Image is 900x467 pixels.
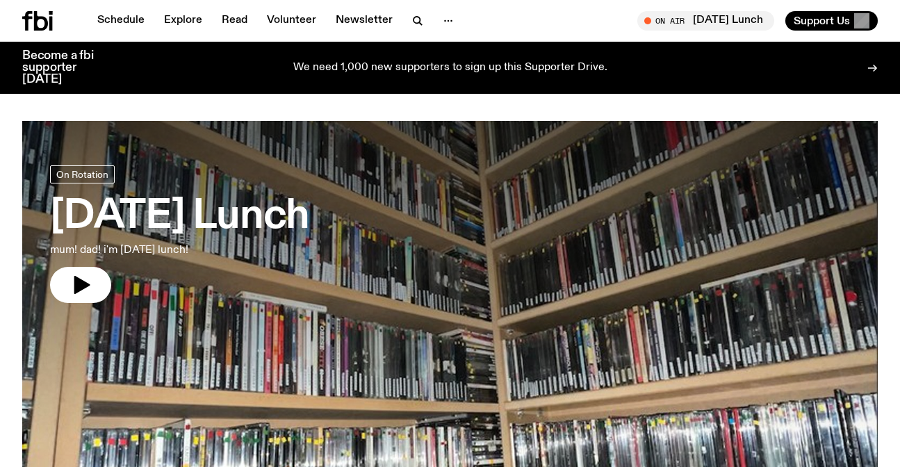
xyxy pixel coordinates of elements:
a: Read [213,11,256,31]
button: Support Us [785,11,878,31]
p: mum! dad! i'm [DATE] lunch! [50,242,309,259]
h3: Become a fbi supporter [DATE] [22,50,111,85]
h3: [DATE] Lunch [50,197,309,236]
a: Schedule [89,11,153,31]
button: On Air[DATE] Lunch [637,11,774,31]
a: [DATE] Lunchmum! dad! i'm [DATE] lunch! [50,165,309,303]
a: On Rotation [50,165,115,183]
a: Volunteer [259,11,325,31]
p: We need 1,000 new supporters to sign up this Supporter Drive. [293,62,607,74]
span: Support Us [794,15,850,27]
span: On Rotation [56,169,108,179]
a: Newsletter [327,11,401,31]
a: Explore [156,11,211,31]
